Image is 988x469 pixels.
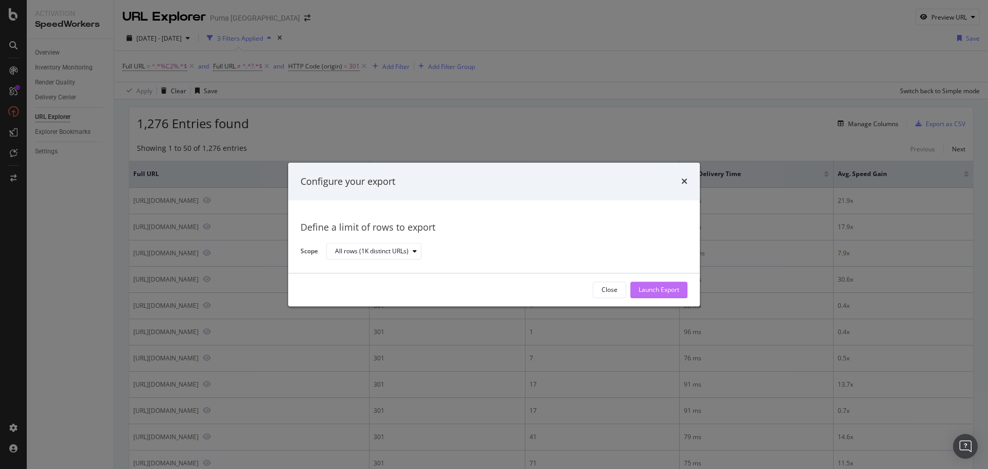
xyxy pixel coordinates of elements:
[301,221,687,235] div: Define a limit of rows to export
[639,286,679,294] div: Launch Export
[288,163,700,306] div: modal
[602,286,617,294] div: Close
[681,175,687,188] div: times
[326,244,421,260] button: All rows (1K distinct URLs)
[953,434,978,459] div: Open Intercom Messenger
[593,282,626,298] button: Close
[335,249,409,255] div: All rows (1K distinct URLs)
[301,247,318,258] label: Scope
[630,282,687,298] button: Launch Export
[301,175,395,188] div: Configure your export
